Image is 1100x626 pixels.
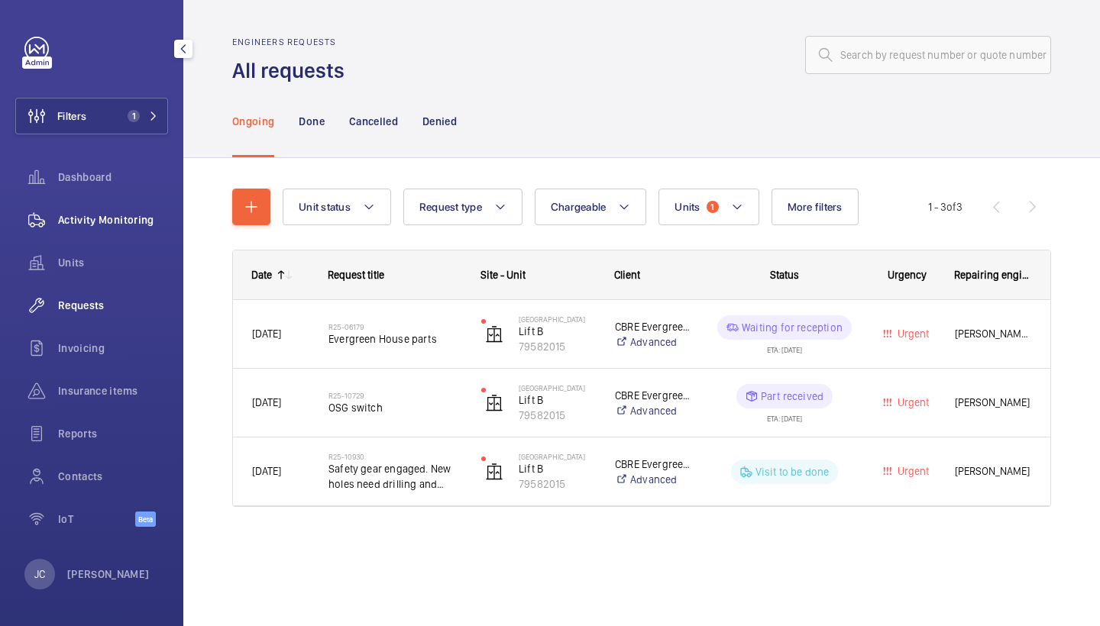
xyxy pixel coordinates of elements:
[519,383,595,392] p: [GEOGRAPHIC_DATA]
[58,469,168,484] span: Contacts
[519,324,595,339] p: Lift B
[788,201,843,213] span: More filters
[58,298,168,313] span: Requests
[955,394,1031,411] span: [PERSON_NAME]
[767,340,802,353] div: ETA: [DATE]
[485,394,503,412] img: elevator.svg
[895,328,929,340] span: Urgent
[485,463,503,481] img: elevator.svg
[328,269,384,281] span: Request title
[895,465,929,477] span: Urgent
[615,403,691,418] a: Advanced
[15,98,168,134] button: Filters1
[755,464,830,479] p: Visit to be done
[328,461,461,492] span: Safety gear engaged. New holes need drilling and tapping for osg switch
[419,201,482,213] span: Request type
[772,189,859,225] button: More filters
[328,391,461,400] h2: R25-10729
[58,255,168,270] span: Units
[252,396,281,408] span: [DATE]
[480,269,526,281] span: Site - Unit
[252,465,281,477] span: [DATE]
[403,189,522,225] button: Request type
[614,269,640,281] span: Client
[658,189,759,225] button: Units1
[805,36,1051,74] input: Search by request number or quote number
[519,408,595,423] p: 79582015
[299,114,324,129] p: Done
[519,476,595,492] p: 79582015
[58,169,168,185] span: Dashboard
[233,369,1050,437] div: Press SPACE to select this row.
[895,396,929,408] span: Urgent
[232,37,354,47] h2: Engineers requests
[232,114,274,129] p: Ongoing
[57,108,86,124] span: Filters
[955,325,1031,343] span: [PERSON_NAME] [PERSON_NAME]
[615,319,691,334] p: CBRE Evergreen House
[519,315,595,324] p: [GEOGRAPHIC_DATA]
[128,110,140,122] span: 1
[251,269,272,281] div: Date
[349,114,398,129] p: Cancelled
[519,339,595,354] p: 79582015
[283,189,391,225] button: Unit status
[767,408,802,422] div: ETA: [DATE]
[888,269,927,281] span: Urgency
[58,340,168,356] span: Invoicing
[232,56,354,85] h1: All requests
[328,452,461,461] h2: R25-10930
[615,334,691,350] a: Advanced
[58,212,168,227] span: Activity Monitoring
[551,201,607,213] span: Chargeable
[34,566,45,582] p: JC
[299,201,351,213] span: Unit status
[742,320,843,335] p: Waiting for reception
[955,463,1031,480] span: [PERSON_NAME]
[233,437,1050,506] div: Press SPACE to select this row.
[328,322,461,331] h2: R25-06179
[58,383,168,399] span: Insurance items
[615,472,691,487] a: Advanced
[946,201,956,213] span: of
[675,201,700,213] span: Units
[252,328,281,340] span: [DATE]
[707,201,719,213] span: 1
[615,388,691,403] p: CBRE Evergreen House
[135,511,156,527] span: Beta
[328,331,461,347] span: Evergreen House parts
[67,566,150,582] p: [PERSON_NAME]
[535,189,647,225] button: Chargeable
[58,511,135,527] span: IoT
[233,300,1050,369] div: Press SPACE to select this row.
[770,269,799,281] span: Status
[615,457,691,472] p: CBRE Evergreen House
[928,202,962,212] span: 1 - 3 3
[422,114,457,129] p: Denied
[519,452,595,461] p: [GEOGRAPHIC_DATA]
[761,389,823,404] p: Part received
[519,392,595,408] p: Lift B
[58,426,168,441] span: Reports
[328,400,461,415] span: OSG switch
[954,269,1032,281] span: Repairing engineer
[519,461,595,476] p: Lift B
[485,325,503,344] img: elevator.svg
